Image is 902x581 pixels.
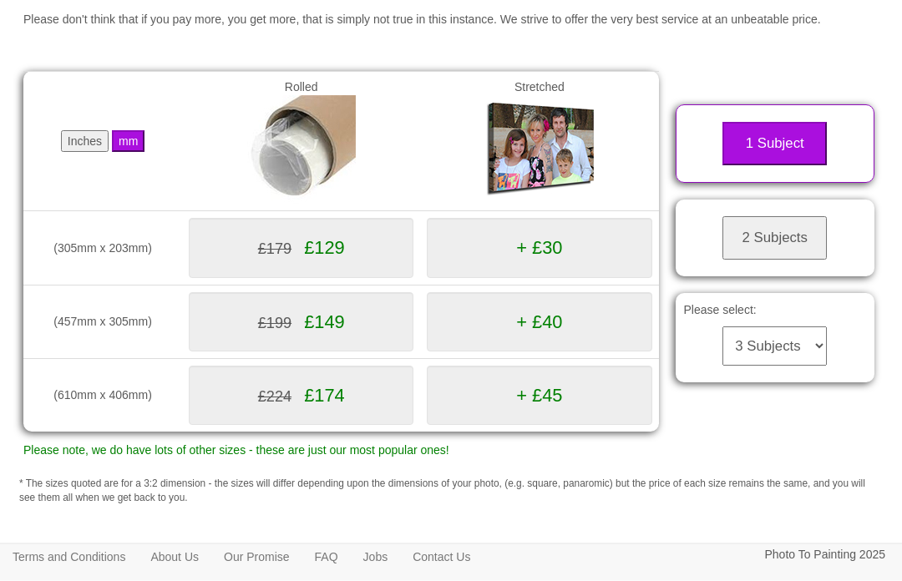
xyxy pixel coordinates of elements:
[304,386,345,407] span: £174
[258,316,291,332] span: £199
[516,312,562,333] span: + £40
[722,123,827,166] button: 1 Subject
[23,441,659,462] p: Please note, we do have lots of other sizes - these are just our most popular ones!
[485,96,594,205] img: Gallery Wrap
[516,386,562,407] span: + £45
[516,238,562,259] span: + £30
[19,477,883,505] p: * The sizes quoted are for a 3:2 dimension - the sizes will differ depending upon the dimensions ...
[138,544,211,569] a: About Us
[53,242,151,255] span: (305mm x 203mm)
[182,73,420,212] td: Rolled
[420,73,658,212] td: Stretched
[211,544,302,569] a: Our Promise
[53,316,151,329] span: (457mm x 305mm)
[112,131,144,153] button: mm
[258,389,291,406] span: £224
[247,96,356,205] img: Rolled
[676,294,875,383] div: Please select:
[351,544,401,569] a: Jobs
[23,539,879,560] p: Why not your photo [DATE], its free and you have no obligation to proceed if you don't want to!
[258,241,291,258] span: £179
[304,238,345,259] span: £129
[304,312,345,333] span: £149
[23,10,879,31] p: Please don't think that if you pay more, you get more, that is simply not true in this instance. ...
[53,389,151,402] span: (610mm x 406mm)
[400,544,483,569] a: Contact Us
[764,544,885,565] p: Photo To Painting 2025
[61,131,109,153] button: Inches
[302,544,351,569] a: FAQ
[722,217,827,260] button: 2 Subjects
